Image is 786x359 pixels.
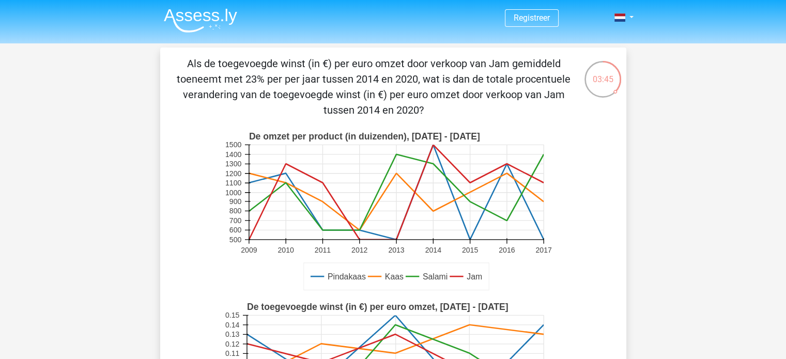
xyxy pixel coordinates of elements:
text: 900 [229,197,241,206]
text: De toegevoegde winst (in €) per euro omzet, [DATE] - [DATE] [246,302,508,312]
div: 03:45 [583,60,622,86]
text: 0.12 [225,340,239,348]
a: Registreer [514,13,550,23]
text: 700 [229,216,241,225]
text: 1000 [225,189,241,197]
text: 0.14 [225,321,239,329]
text: 1200 [225,169,241,178]
p: Als de toegevoegde winst (in €) per euro omzet door verkoop van Jam gemiddeld toeneemt met 23% pe... [177,56,571,118]
text: 2011 [314,246,330,254]
text: 600 [229,226,241,234]
text: 0.13 [225,330,239,338]
text: 1500 [225,141,241,149]
text: 0.15 [225,311,239,319]
text: 1300 [225,160,241,168]
text: 2009 [241,246,257,254]
text: Salami [422,272,447,281]
text: 2013 [388,246,404,254]
text: 2017 [535,246,551,254]
text: De omzet per product (in duizenden), [DATE] - [DATE] [249,131,480,142]
text: 0.11 [225,349,239,357]
img: Assessly [164,8,237,33]
text: 2014 [425,246,441,254]
text: 800 [229,207,241,215]
text: 1100 [225,179,241,187]
text: 2010 [278,246,294,254]
text: 2012 [351,246,367,254]
text: Pindakaas [327,272,365,281]
text: 1400 [225,150,241,159]
text: 500 [229,236,241,244]
text: Jam [467,272,482,281]
text: 2016 [499,246,515,254]
text: Kaas [384,272,403,281]
text: 2015 [461,246,477,254]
